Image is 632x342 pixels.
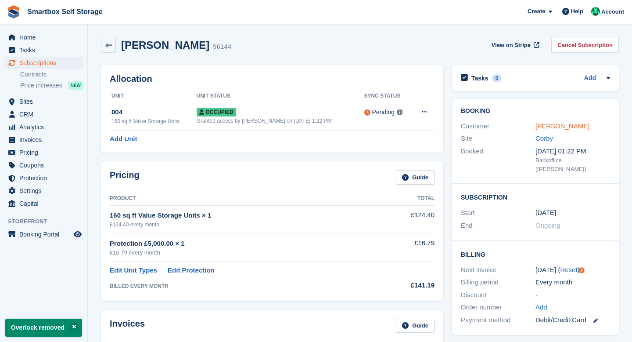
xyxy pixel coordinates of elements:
a: Smartbox Self Storage [24,4,106,19]
h2: Subscription [461,193,610,201]
span: Home [19,31,72,44]
a: Reset [560,266,577,273]
div: Order number [461,302,535,313]
div: 160 sq ft Value Storage Units [111,117,197,125]
span: Booking Portal [19,228,72,240]
td: £16.79 [374,233,434,262]
a: [PERSON_NAME] [535,122,589,130]
th: Product [110,192,374,206]
h2: [PERSON_NAME] [121,39,209,51]
a: Contracts [20,70,83,79]
p: Overlock removed [5,319,82,337]
div: Next invoice [461,265,535,275]
img: icon-info-grey-7440780725fd019a000dd9b08b2336e03edf1995a4989e88bcd33f0948082b44.svg [397,109,402,115]
span: Ongoing [535,222,560,229]
a: Guide [396,170,434,185]
td: £124.40 [374,205,434,233]
div: £124.40 every month [110,221,374,229]
div: 96144 [213,42,231,52]
div: Site [461,134,535,144]
div: Backoffice ([PERSON_NAME]) [535,156,610,173]
span: Settings [19,185,72,197]
a: menu [4,146,83,159]
div: [DATE] 01:22 PM [535,146,610,156]
th: Unit Status [197,89,364,103]
div: Pending [372,108,395,117]
img: stora-icon-8386f47178a22dfd0bd8f6a31ec36ba5ce8667c1dd55bd0f319d3a0aa187defe.svg [7,5,20,18]
div: BILLED EVERY MONTH [110,282,374,290]
a: menu [4,197,83,210]
a: Edit Protection [168,266,215,276]
a: menu [4,108,83,120]
div: 160 sq ft Value Storage Units × 1 [110,211,374,221]
img: Elinor Shepherd [591,7,600,16]
div: Payment method [461,315,535,325]
h2: Pricing [110,170,140,185]
a: menu [4,44,83,56]
a: menu [4,185,83,197]
th: Total [374,192,434,206]
span: Sites [19,95,72,108]
div: Debit/Credit Card [535,315,610,325]
div: Discount [461,290,535,300]
div: Tooltip anchor [578,266,585,274]
span: CRM [19,108,72,120]
div: Start [461,208,535,218]
a: menu [4,121,83,133]
a: menu [4,134,83,146]
span: Invoices [19,134,72,146]
a: Add [584,73,596,84]
span: Subscriptions [19,57,72,69]
span: Price increases [20,81,62,90]
span: Coupons [19,159,72,171]
span: Capital [19,197,72,210]
div: Every month [535,277,610,287]
h2: Billing [461,250,610,258]
a: menu [4,159,83,171]
a: Add Unit [110,134,137,144]
div: 004 [111,107,197,117]
div: £141.19 [374,280,434,291]
div: Protection £5,000.00 × 1 [110,239,374,249]
a: View on Stripe [488,38,541,52]
span: Help [571,7,583,16]
span: Analytics [19,121,72,133]
div: End [461,221,535,231]
span: Create [528,7,545,16]
h2: Allocation [110,74,434,84]
a: menu [4,172,83,184]
div: £16.79 every month [110,248,374,257]
div: Billing period [461,277,535,287]
span: Occupied [197,108,236,116]
a: Corby [535,135,553,142]
span: Storefront [8,217,87,226]
th: Sync Status [364,89,412,103]
div: Granted access by [PERSON_NAME] on [DATE] 1:22 PM [197,117,364,125]
th: Unit [110,89,197,103]
div: 0 [492,74,502,82]
a: menu [4,228,83,240]
span: View on Stripe [492,41,531,50]
time: 2025-08-09 00:00:00 UTC [535,208,556,218]
div: Customer [461,121,535,131]
a: Preview store [72,229,83,240]
a: Guide [396,319,434,333]
div: [DATE] ( ) [535,265,610,275]
div: - [535,290,610,300]
a: Edit Unit Types [110,266,157,276]
a: menu [4,95,83,108]
h2: Tasks [471,74,488,82]
span: Tasks [19,44,72,56]
a: menu [4,57,83,69]
h2: Invoices [110,319,145,333]
a: Price increases NEW [20,80,83,90]
a: menu [4,31,83,44]
a: Cancel Subscription [551,38,619,52]
span: Pricing [19,146,72,159]
div: Booked [461,146,535,174]
div: NEW [68,81,83,90]
h2: Booking [461,108,610,115]
a: Add [535,302,547,313]
span: Account [601,7,624,16]
span: Protection [19,172,72,184]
